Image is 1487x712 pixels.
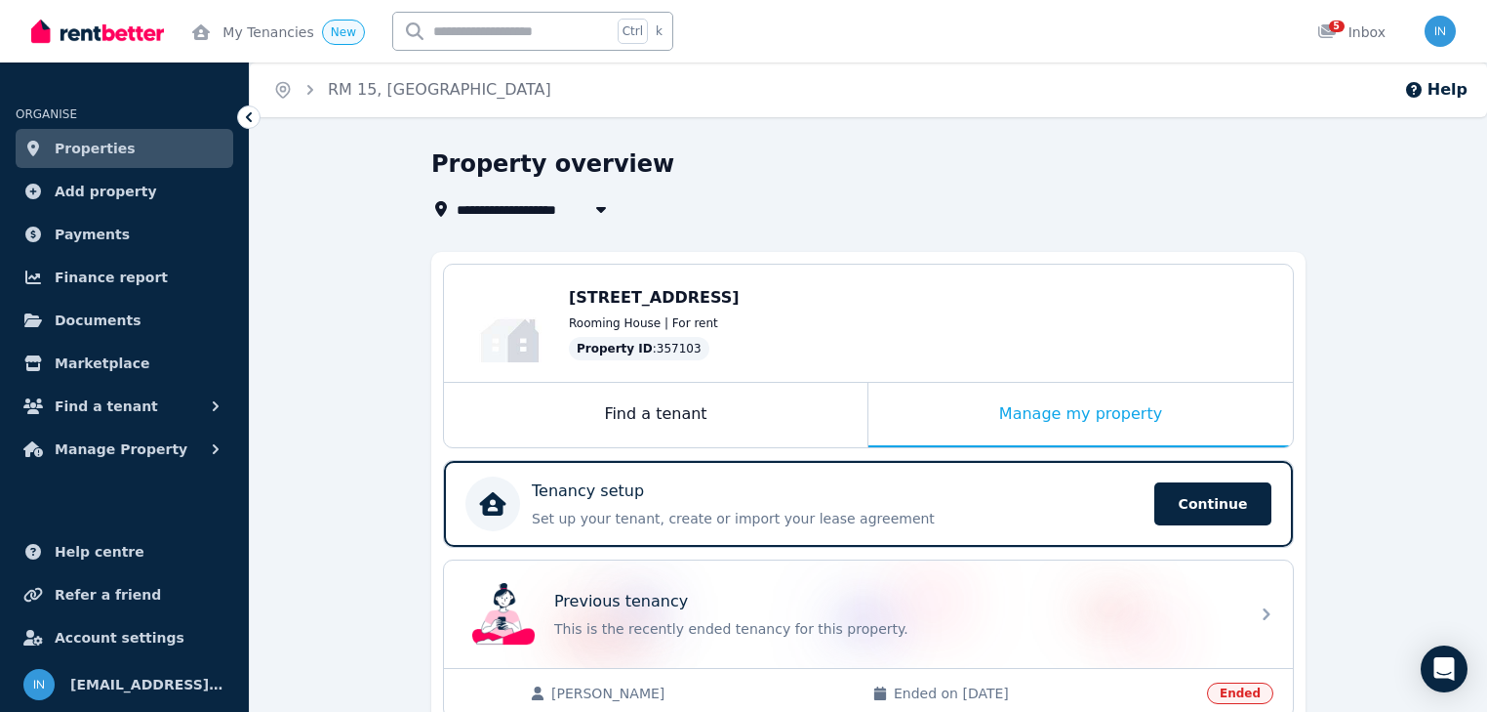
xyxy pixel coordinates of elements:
button: Help [1404,78,1467,102]
a: RM 15, [GEOGRAPHIC_DATA] [328,80,551,99]
span: Finance report [55,266,168,289]
a: Finance report [16,258,233,297]
div: Find a tenant [444,383,867,447]
span: 5 [1329,21,1345,32]
span: Property ID [577,341,653,356]
span: Ended [1207,683,1273,704]
a: Marketplace [16,344,233,383]
p: Tenancy setup [532,480,644,503]
span: Rooming House | For rent [569,315,718,331]
img: info@museliving.com.au [1425,16,1456,47]
div: Inbox [1317,22,1386,42]
span: Find a tenant [55,395,158,418]
span: [STREET_ADDRESS] [569,288,740,307]
button: Find a tenant [16,387,233,426]
span: Help centre [55,540,144,564]
a: Help centre [16,532,233,571]
span: Documents [55,309,141,332]
h1: Property overview [431,148,674,180]
nav: Breadcrumb [250,63,575,117]
span: Ctrl [618,19,648,44]
div: Open Intercom Messenger [1421,646,1467,692]
a: Documents [16,301,233,340]
img: Previous tenancy [472,583,535,646]
span: New [331,25,356,39]
a: Payments [16,215,233,254]
p: Previous tenancy [554,590,688,613]
img: RentBetter [31,17,164,46]
a: Refer a friend [16,575,233,614]
span: [EMAIL_ADDRESS][DOMAIN_NAME] [70,673,225,696]
div: Manage my property [868,383,1293,447]
span: ORGANISE [16,107,77,121]
span: Continue [1154,482,1271,525]
a: Properties [16,129,233,168]
div: : 357103 [569,337,709,360]
span: Ended on [DATE] [894,684,1195,703]
a: Tenancy setupSet up your tenant, create or import your lease agreementContinue [444,461,1293,547]
span: Refer a friend [55,583,161,607]
a: Add property [16,172,233,211]
img: info@museliving.com.au [23,669,55,700]
span: Properties [55,137,136,160]
a: Account settings [16,618,233,657]
a: Previous tenancyPrevious tenancyThis is the recently ended tenancy for this property. [444,561,1293,668]
span: k [656,23,663,39]
span: Marketplace [55,352,149,375]
p: Set up your tenant, create or import your lease agreement [532,509,1143,528]
span: Account settings [55,626,184,649]
span: Payments [55,223,130,246]
span: Manage Property [55,438,187,461]
button: Manage Property [16,430,233,469]
p: This is the recently ended tenancy for this property. [554,619,1237,639]
span: Add property [55,180,157,203]
span: [PERSON_NAME] [551,684,853,703]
